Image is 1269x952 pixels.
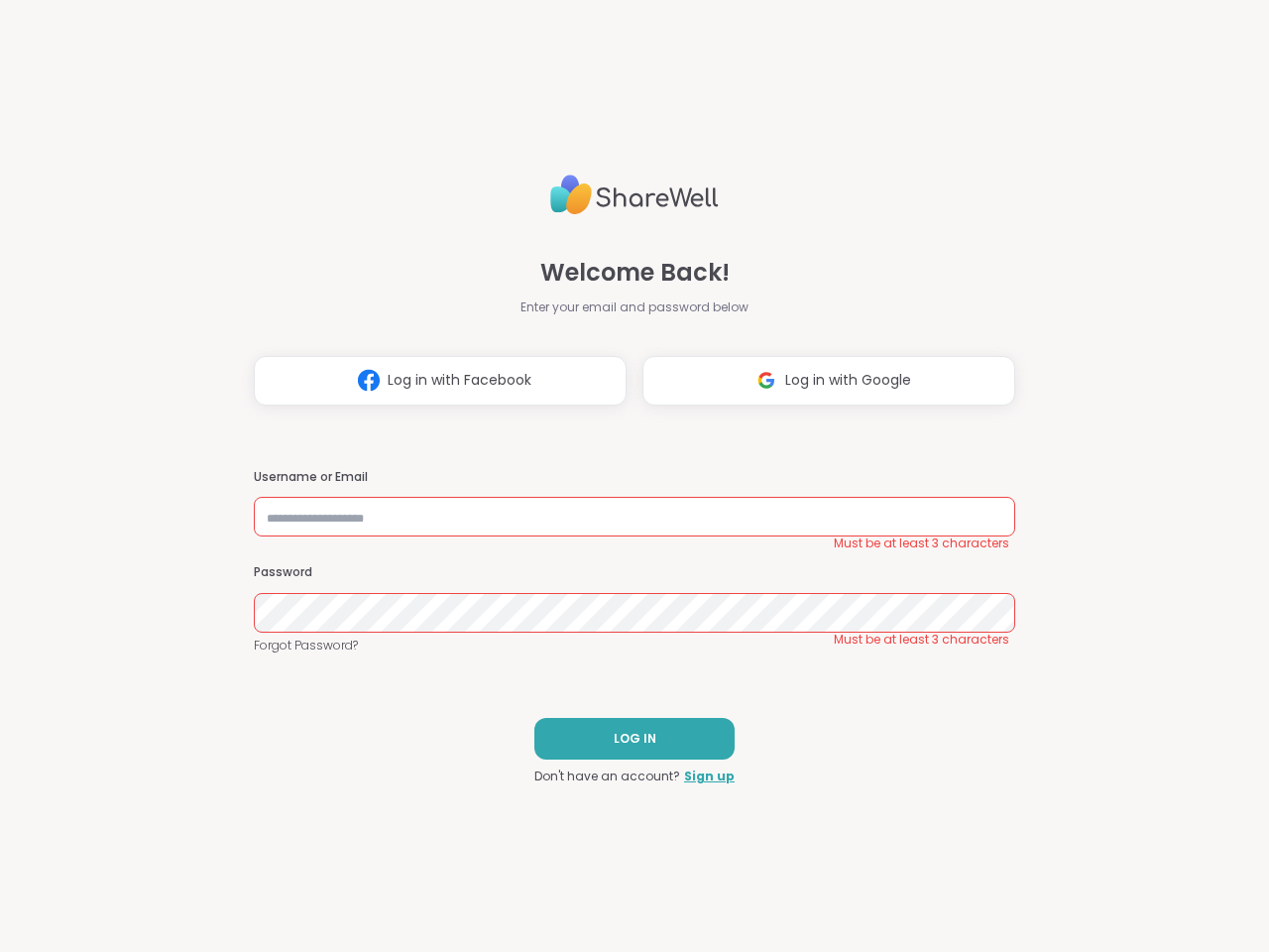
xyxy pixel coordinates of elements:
span: Log in with Google [785,370,911,391]
span: Must be at least 3 characters [834,535,1009,551]
span: Must be at least 3 characters [834,632,1009,648]
button: LOG IN [534,718,735,760]
img: ShareWell Logo [550,167,719,223]
span: Don't have an account? [534,768,680,785]
span: Log in with Facebook [388,370,531,391]
h3: Username or Email [254,469,1015,486]
span: Enter your email and password below [520,298,749,316]
button: Log in with Google [642,356,1015,406]
img: ShareWell Logomark [748,362,785,399]
span: LOG IN [614,730,656,748]
span: Welcome Back! [540,255,730,291]
img: ShareWell Logomark [350,362,388,399]
button: Log in with Facebook [254,356,627,406]
a: Forgot Password? [254,637,1015,654]
a: Sign up [684,768,735,785]
h3: Password [254,564,1015,581]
